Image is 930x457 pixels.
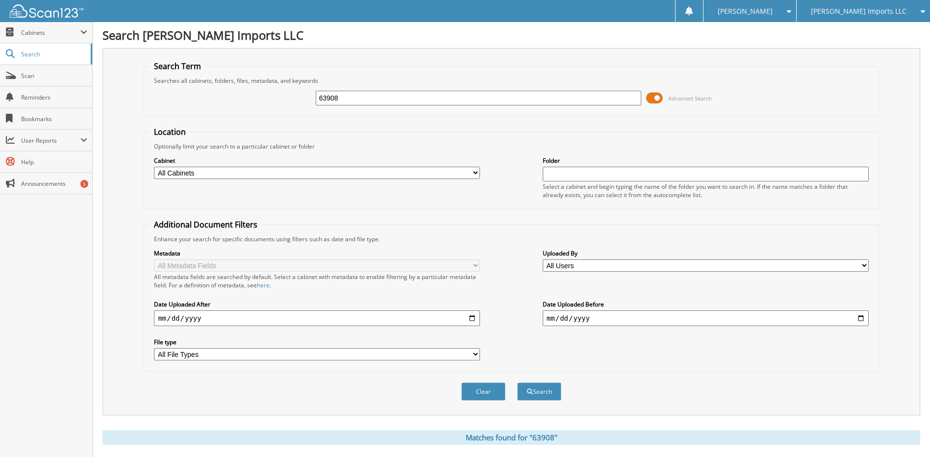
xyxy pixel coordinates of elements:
[718,8,773,14] span: [PERSON_NAME]
[543,310,869,326] input: end
[154,156,480,165] label: Cabinet
[21,28,80,37] span: Cabinets
[149,76,873,85] div: Searches all cabinets, folders, files, metadata, and keywords
[543,249,869,257] label: Uploaded By
[149,219,262,230] legend: Additional Document Filters
[543,182,869,199] div: Select a cabinet and begin typing the name of the folder you want to search in. If the name match...
[21,179,87,188] span: Announcements
[102,430,920,445] div: Matches found for "63908"
[154,273,480,289] div: All metadata fields are searched by default. Select a cabinet with metadata to enable filtering b...
[21,93,87,102] span: Reminders
[80,180,88,188] div: 5
[102,27,920,43] h1: Search [PERSON_NAME] Imports LLC
[10,4,83,18] img: scan123-logo-white.svg
[149,235,873,243] div: Enhance your search for specific documents using filters such as date and file type.
[21,158,87,166] span: Help
[517,382,561,401] button: Search
[461,382,505,401] button: Clear
[811,8,906,14] span: [PERSON_NAME] Imports LLC
[149,127,191,137] legend: Location
[154,338,480,346] label: File type
[149,142,873,151] div: Optionally limit your search to a particular cabinet or folder
[21,72,87,80] span: Scan
[21,50,86,58] span: Search
[154,249,480,257] label: Metadata
[149,61,206,72] legend: Search Term
[21,136,80,145] span: User Reports
[257,281,270,289] a: here
[154,300,480,308] label: Date Uploaded After
[154,310,480,326] input: start
[21,115,87,123] span: Bookmarks
[668,95,712,102] span: Advanced Search
[543,156,869,165] label: Folder
[543,300,869,308] label: Date Uploaded Before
